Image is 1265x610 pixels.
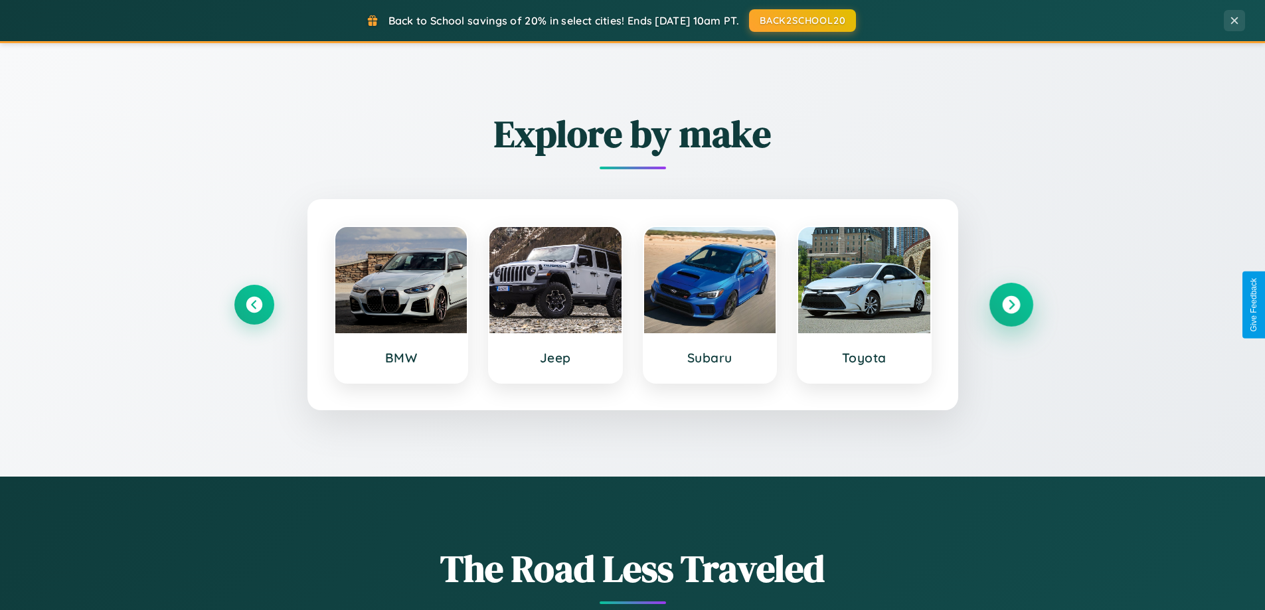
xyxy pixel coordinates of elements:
[349,350,454,366] h3: BMW
[811,350,917,366] h3: Toyota
[503,350,608,366] h3: Jeep
[749,9,856,32] button: BACK2SCHOOL20
[234,108,1031,159] h2: Explore by make
[657,350,763,366] h3: Subaru
[234,543,1031,594] h1: The Road Less Traveled
[388,14,739,27] span: Back to School savings of 20% in select cities! Ends [DATE] 10am PT.
[1249,278,1258,332] div: Give Feedback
